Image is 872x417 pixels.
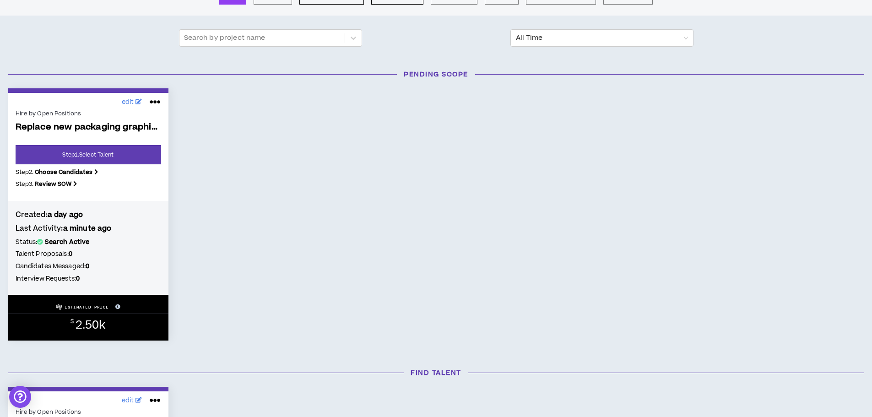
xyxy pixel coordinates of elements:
[65,304,109,310] p: ESTIMATED PRICE
[16,274,161,284] h5: Interview Requests:
[69,249,72,259] b: 0
[76,319,106,332] span: 2.50k
[122,97,134,107] span: edit
[35,180,71,188] b: Review SOW
[16,261,161,271] h5: Candidates Messaged:
[63,223,112,233] b: a minute ago
[56,304,62,310] img: Wripple
[16,109,161,118] div: Hire by Open Positions
[16,210,161,220] h4: Created:
[35,168,92,176] b: Choose Candidates
[16,237,161,247] h5: Status:
[516,30,688,46] span: All Time
[16,122,161,133] span: Replace new packaging graphics in 2 videos and...
[16,223,161,233] h4: Last Activity:
[16,408,161,416] div: Hire by Open Positions
[119,394,145,408] a: edit
[48,210,83,220] b: a day ago
[16,145,161,164] a: Step1.Select Talent
[16,249,161,259] h5: Talent Proposals:
[122,396,134,406] span: edit
[70,318,74,325] sup: $
[9,386,31,408] div: Open Intercom Messenger
[1,368,871,378] h3: Find Talent
[16,168,161,176] p: Step 2 .
[1,70,871,79] h3: Pending Scope
[119,95,145,109] a: edit
[45,238,90,247] b: Search Active
[76,274,80,283] b: 0
[86,262,89,271] b: 0
[16,180,161,188] p: Step 3 .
